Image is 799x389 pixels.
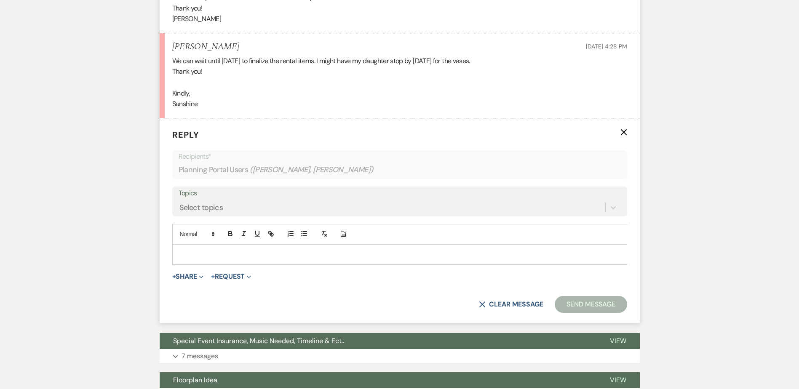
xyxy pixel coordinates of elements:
[586,43,627,50] span: [DATE] 4:28 PM
[179,162,621,178] div: Planning Portal Users
[211,273,251,280] button: Request
[172,99,627,109] p: Sunshine
[160,349,640,363] button: 7 messages
[596,333,640,349] button: View
[172,273,204,280] button: Share
[596,372,640,388] button: View
[610,376,626,384] span: View
[173,376,217,384] span: Floorplan Idea
[172,129,199,140] span: Reply
[160,372,596,388] button: Floorplan Idea
[172,88,627,99] p: Kindly,
[172,273,176,280] span: +
[610,336,626,345] span: View
[211,273,215,280] span: +
[173,336,344,345] span: Special Event Insurance, Music Needed, Timeline & Ect..
[179,151,621,162] p: Recipients*
[479,301,543,308] button: Clear message
[172,56,627,67] p: We can wait until [DATE] to finalize the rental items. I might have my daughter stop by [DATE] fo...
[179,202,223,213] div: Select topics
[250,164,374,176] span: ( [PERSON_NAME], [PERSON_NAME] )
[160,333,596,349] button: Special Event Insurance, Music Needed, Timeline & Ect..
[172,13,627,24] p: [PERSON_NAME]
[172,42,239,52] h5: [PERSON_NAME]
[172,66,627,77] p: Thank you!
[555,296,627,313] button: Send Message
[179,187,621,200] label: Topics
[172,3,627,14] p: Thank you!
[182,351,218,362] p: 7 messages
